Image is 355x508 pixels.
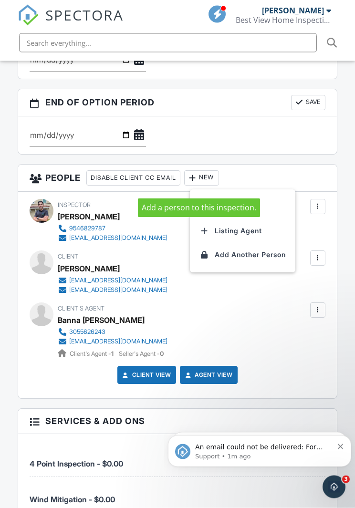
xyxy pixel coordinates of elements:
[160,351,164,358] strong: 0
[86,171,180,186] div: Disable Client CC Email
[236,15,331,25] div: Best View Home Inspections
[70,351,115,358] span: Client's Agent -
[164,415,355,482] iframe: Intercom notifications message
[183,371,232,380] a: Agent View
[69,287,167,294] div: [EMAIL_ADDRESS][DOMAIN_NAME]
[58,210,120,224] div: [PERSON_NAME]
[69,329,105,336] div: 3055626243
[262,6,324,15] div: [PERSON_NAME]
[58,202,91,209] span: Inspector
[69,277,167,285] div: [EMAIL_ADDRESS][DOMAIN_NAME]
[111,351,114,358] strong: 1
[18,5,39,26] img: The Best Home Inspection Software - Spectora
[30,442,325,477] li: Service: 4 Point Inspection
[58,305,104,312] span: Client's Agent
[58,224,167,234] a: 9546829787
[58,234,167,243] a: [EMAIL_ADDRESS][DOMAIN_NAME]
[45,96,155,109] span: End of Option Period
[291,95,325,111] button: Save
[69,338,167,346] div: [EMAIL_ADDRESS][DOMAIN_NAME]
[119,351,164,358] span: Seller's Agent -
[58,262,120,276] div: [PERSON_NAME]
[323,476,345,498] iframe: Intercom live chat
[30,124,146,147] input: Select Date
[69,235,167,242] div: [EMAIL_ADDRESS][DOMAIN_NAME]
[58,286,167,295] a: [EMAIL_ADDRESS][DOMAIN_NAME]
[18,409,337,434] h3: Services & Add ons
[69,225,105,233] div: 9546829787
[18,13,124,33] a: SPECTORA
[18,165,337,192] h3: People
[58,313,145,328] a: Banna [PERSON_NAME]
[184,171,219,186] div: New
[45,5,124,25] span: SPECTORA
[58,276,167,286] a: [EMAIL_ADDRESS][DOMAIN_NAME]
[58,337,167,347] a: [EMAIL_ADDRESS][DOMAIN_NAME]
[58,253,78,260] span: Client
[121,371,171,380] a: Client View
[58,328,167,337] a: 3055626243
[30,459,123,469] span: 4 Point Inspection - $0.00
[19,33,317,52] input: Search everything...
[342,476,350,483] span: 3
[30,495,115,505] span: Wind Mitigation - $0.00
